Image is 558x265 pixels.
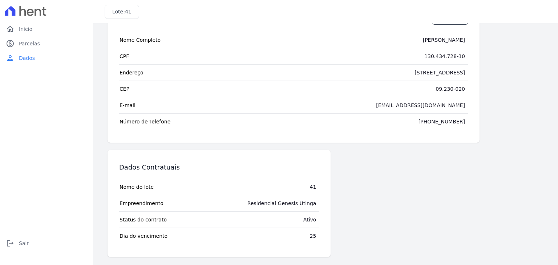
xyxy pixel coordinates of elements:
div: 130.434.728-10 [424,53,465,60]
span: Nome do lote [120,183,154,191]
span: CEP [120,85,129,93]
span: Parcelas [19,40,40,47]
div: 41 [310,183,316,191]
div: [EMAIL_ADDRESS][DOMAIN_NAME] [376,102,465,109]
div: [PERSON_NAME] [423,36,465,44]
span: CPF [120,53,129,60]
a: logoutSair [3,236,90,250]
a: homeInício [3,22,90,36]
div: Ativo [303,216,316,223]
div: [STREET_ADDRESS] [415,69,465,76]
i: logout [6,239,15,248]
i: paid [6,39,15,48]
a: personDados [3,51,90,65]
span: 41 [125,9,132,15]
span: Início [19,25,32,33]
h3: Dados Contratuais [119,163,180,172]
span: E-mail [120,102,136,109]
h3: Lote: [112,8,132,16]
div: 09.230-020 [436,85,465,93]
a: paidParcelas [3,36,90,51]
span: Número de Telefone [120,118,170,125]
span: Dados [19,54,35,62]
span: Sair [19,240,29,247]
span: Status do contrato [120,216,167,223]
div: [PHONE_NUMBER] [418,118,465,125]
i: home [6,25,15,33]
span: Nome Completo [120,36,161,44]
div: 25 [310,232,316,240]
span: Dia do vencimento [120,232,167,240]
i: person [6,54,15,62]
span: Endereço [120,69,143,76]
span: Empreendimento [120,200,163,207]
div: Residencial Genesis Utinga [247,200,316,207]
